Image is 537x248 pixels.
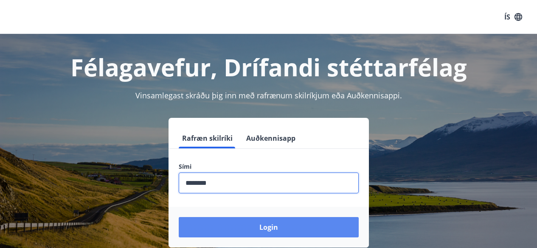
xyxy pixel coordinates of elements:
button: Rafræn skilríki [179,128,236,148]
button: Auðkennisapp [243,128,299,148]
label: Sími [179,162,359,171]
h1: Félagavefur, Drífandi stéttarfélag [10,51,527,83]
button: Login [179,217,359,237]
button: ÍS [500,9,527,25]
span: Vinsamlegast skráðu þig inn með rafrænum skilríkjum eða Auðkennisappi. [135,90,402,100]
